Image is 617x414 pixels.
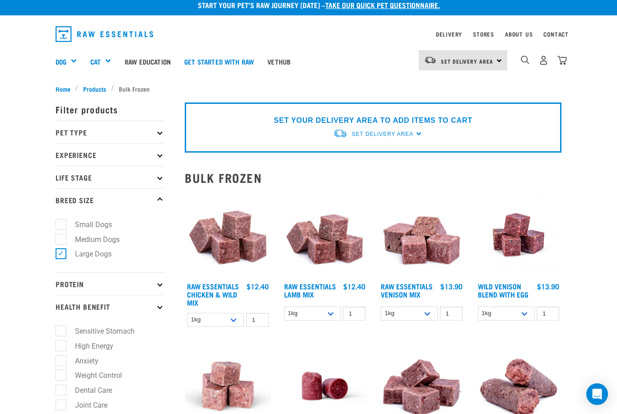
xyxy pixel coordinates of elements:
img: home-icon@2x.png [557,56,567,65]
nav: dropdown navigation [48,23,569,46]
h2: Bulk Frozen [185,171,561,185]
a: Delivery [436,33,462,36]
label: Small Dogs [61,219,116,230]
div: $12.40 [247,282,269,290]
label: Dental Care [61,385,116,396]
p: Protein [56,272,164,295]
div: Open Intercom Messenger [586,383,608,405]
a: Raw Education [118,43,178,79]
a: Dog [56,56,66,67]
img: Raw Essentials Logo [56,26,153,42]
span: Set Delivery Area [352,131,413,137]
input: 1 [440,307,463,321]
p: Experience [56,143,164,166]
label: Large Dogs [61,248,115,260]
input: 1 [537,307,559,321]
img: 1113 RE Venison Mix 01 [379,192,465,278]
span: Home [56,84,70,93]
a: Raw Essentials Venison Mix [381,284,433,296]
p: SET YOUR DELIVERY AREA TO ADD ITEMS TO CART [274,115,472,126]
img: Venison Egg 1616 [476,192,562,278]
label: Sensitive Stomach [61,326,138,337]
a: Stores [473,33,494,36]
img: van-moving.png [333,129,347,138]
a: Vethub [261,43,297,79]
img: Pile Of Cubed Chicken Wild Meat Mix [185,192,271,278]
p: Pet Type [56,121,164,143]
label: Joint Care [61,400,111,411]
nav: breadcrumbs [56,84,561,93]
img: ?1041 RE Lamb Mix 01 [282,192,368,278]
span: Set Delivery Area [441,60,493,63]
label: Anxiety [61,355,102,367]
p: Filter products [56,98,164,121]
div: $13.90 [440,282,463,290]
input: 1 [246,313,269,327]
p: Health Benefit [56,295,164,317]
a: Get started with Raw [178,43,261,79]
p: Breed Size [56,188,164,211]
img: user.png [539,56,548,65]
a: take our quick pet questionnaire. [325,3,440,7]
a: Wild Venison Blend with Egg [478,284,528,296]
a: About Us [505,33,533,36]
a: Products [79,84,111,93]
a: Cat [90,56,101,67]
img: home-icon-1@2x.png [521,56,529,64]
label: Weight Control [61,370,126,381]
img: van-moving.png [424,56,436,64]
a: Home [56,84,75,93]
div: $12.40 [343,282,365,290]
a: Raw Essentials Lamb Mix [284,284,336,296]
a: Raw Essentials Chicken & Wild Mix [187,284,239,304]
div: $13.90 [537,282,559,290]
a: Contact [543,33,569,36]
input: 1 [343,307,365,321]
p: Life Stage [56,166,164,188]
label: Medium Dogs [61,234,123,245]
label: High Energy [61,340,117,352]
span: Products [83,84,106,93]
